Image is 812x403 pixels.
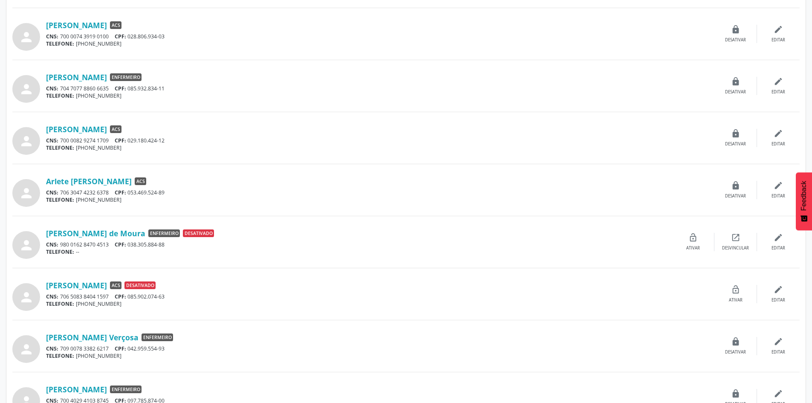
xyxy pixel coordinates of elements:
span: CPF: [115,189,126,196]
i: edit [774,233,783,242]
div: 700 0074 3919 0100 028.806.934-03 [46,33,714,40]
i: lock [731,181,740,190]
div: Desativar [725,37,746,43]
div: Editar [772,193,785,199]
div: [PHONE_NUMBER] [46,352,714,360]
div: Ativar [729,297,743,303]
span: CPF: [115,85,126,92]
span: Enfermeiro [142,333,173,341]
div: 704 7077 8860 6635 085.932.834-11 [46,85,714,92]
span: TELEFONE: [46,196,74,203]
div: 706 3047 4232 6378 053.469.524-89 [46,189,714,196]
div: [PHONE_NUMBER] [46,40,714,47]
a: [PERSON_NAME] Verçosa [46,333,139,342]
div: Editar [772,37,785,43]
i: edit [774,285,783,294]
a: [PERSON_NAME] [46,72,107,82]
i: lock [731,77,740,86]
i: person [19,290,34,305]
div: 706 5083 8404 1597 085.902.074-63 [46,293,714,300]
a: [PERSON_NAME] [46,281,107,290]
i: lock_open [688,233,698,242]
span: TELEFONE: [46,300,74,307]
span: CPF: [115,345,126,352]
a: [PERSON_NAME] de Moura [46,229,145,238]
span: CNS: [46,137,58,144]
div: Desvincular [722,245,749,251]
div: Editar [772,297,785,303]
i: edit [774,77,783,86]
span: TELEFONE: [46,144,74,151]
span: CPF: [115,293,126,300]
i: person [19,342,34,357]
span: TELEFONE: [46,352,74,360]
div: Desativar [725,193,746,199]
div: Desativar [725,141,746,147]
span: CNS: [46,33,58,40]
span: CPF: [115,241,126,248]
i: person [19,238,34,253]
span: ACS [135,177,146,185]
a: [PERSON_NAME] [46,20,107,30]
span: Enfermeiro [110,386,142,393]
i: edit [774,389,783,398]
div: Editar [772,245,785,251]
div: [PHONE_NUMBER] [46,196,714,203]
span: CNS: [46,345,58,352]
span: Desativado [183,229,214,237]
a: Arlete [PERSON_NAME] [46,177,132,186]
span: TELEFONE: [46,248,74,255]
span: TELEFONE: [46,92,74,99]
div: [PHONE_NUMBER] [46,92,714,99]
i: open_in_new [731,233,740,242]
i: person [19,81,34,97]
i: lock [731,389,740,398]
span: CPF: [115,33,126,40]
span: CPF: [115,137,126,144]
i: person [19,186,34,201]
i: edit [774,129,783,138]
div: 980 0162 8470 4513 038.305.884-88 [46,241,672,248]
i: edit [774,181,783,190]
span: ACS [110,125,121,133]
i: lock_open [731,285,740,294]
span: TELEFONE: [46,40,74,47]
div: [PHONE_NUMBER] [46,300,714,307]
span: Enfermeiro [148,229,180,237]
i: lock [731,25,740,34]
div: Ativar [686,245,700,251]
span: ACS [110,21,121,29]
span: CNS: [46,241,58,248]
div: [PHONE_NUMBER] [46,144,714,151]
span: CNS: [46,85,58,92]
a: [PERSON_NAME] [46,125,107,134]
div: Editar [772,349,785,355]
div: Editar [772,141,785,147]
span: CNS: [46,293,58,300]
div: 709 0078 3382 6217 042.959.554-93 [46,345,714,352]
span: Feedback [800,181,808,211]
span: Desativado [124,281,156,289]
span: CNS: [46,189,58,196]
div: Desativar [725,89,746,95]
i: lock [731,129,740,138]
div: 700 0082 9274 1709 029.180.424-12 [46,137,714,144]
i: lock [731,337,740,346]
a: [PERSON_NAME] [46,385,107,394]
div: -- [46,248,672,255]
i: person [19,133,34,149]
div: Desativar [725,349,746,355]
i: edit [774,337,783,346]
div: Editar [772,89,785,95]
i: edit [774,25,783,34]
span: ACS [110,281,121,289]
i: person [19,29,34,45]
button: Feedback - Mostrar pesquisa [796,172,812,230]
span: Enfermeiro [110,73,142,81]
